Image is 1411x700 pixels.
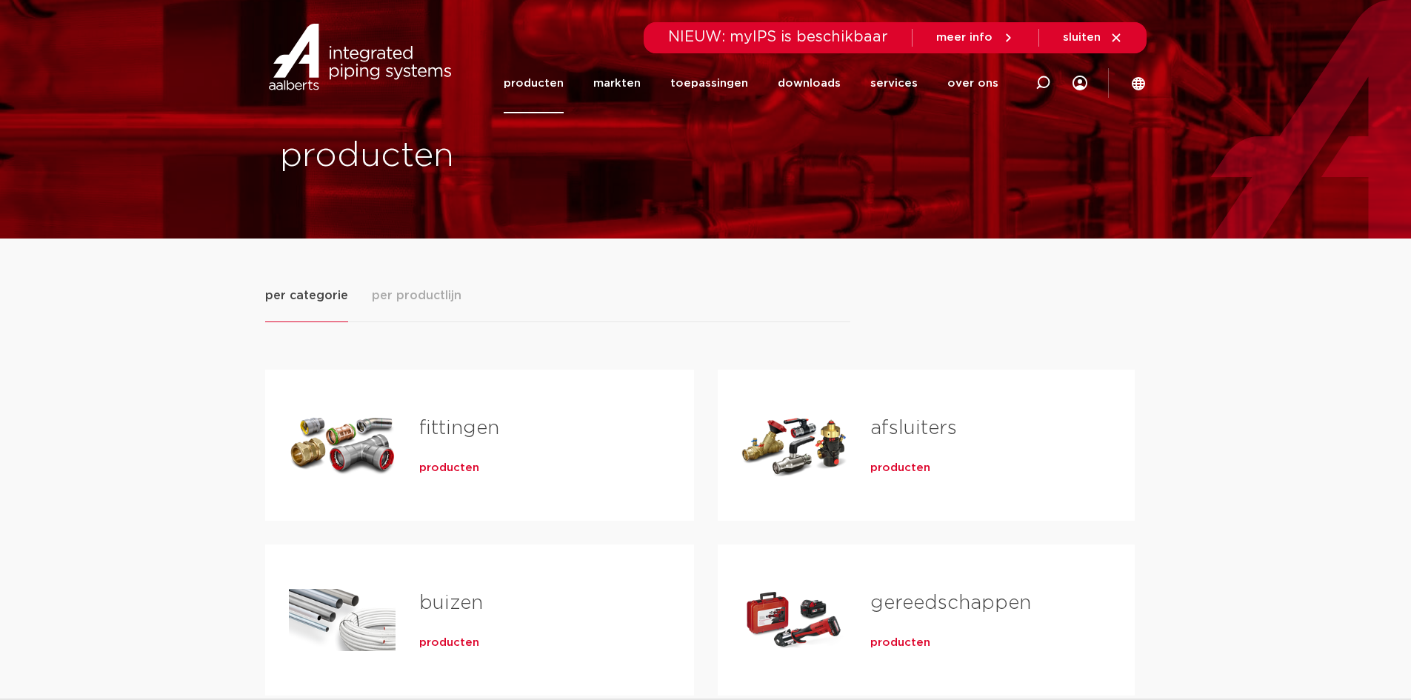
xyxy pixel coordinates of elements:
a: fittingen [419,419,499,438]
nav: Menu [504,53,998,113]
span: NIEUW: myIPS is beschikbaar [668,30,888,44]
a: producten [870,636,930,650]
span: per categorie [265,287,348,304]
a: producten [419,636,479,650]
a: gereedschappen [870,593,1031,613]
span: sluiten [1063,32,1101,43]
a: markten [593,53,641,113]
a: toepassingen [670,53,748,113]
span: meer info [936,32,993,43]
a: downloads [778,53,841,113]
a: buizen [419,593,483,613]
a: afsluiters [870,419,957,438]
div: my IPS [1073,53,1087,113]
h1: producten [280,133,698,180]
a: over ons [947,53,998,113]
a: producten [870,461,930,476]
a: producten [419,461,479,476]
a: services [870,53,918,113]
span: per productlijn [372,287,461,304]
a: producten [504,53,564,113]
a: meer info [936,31,1015,44]
a: sluiten [1063,31,1123,44]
